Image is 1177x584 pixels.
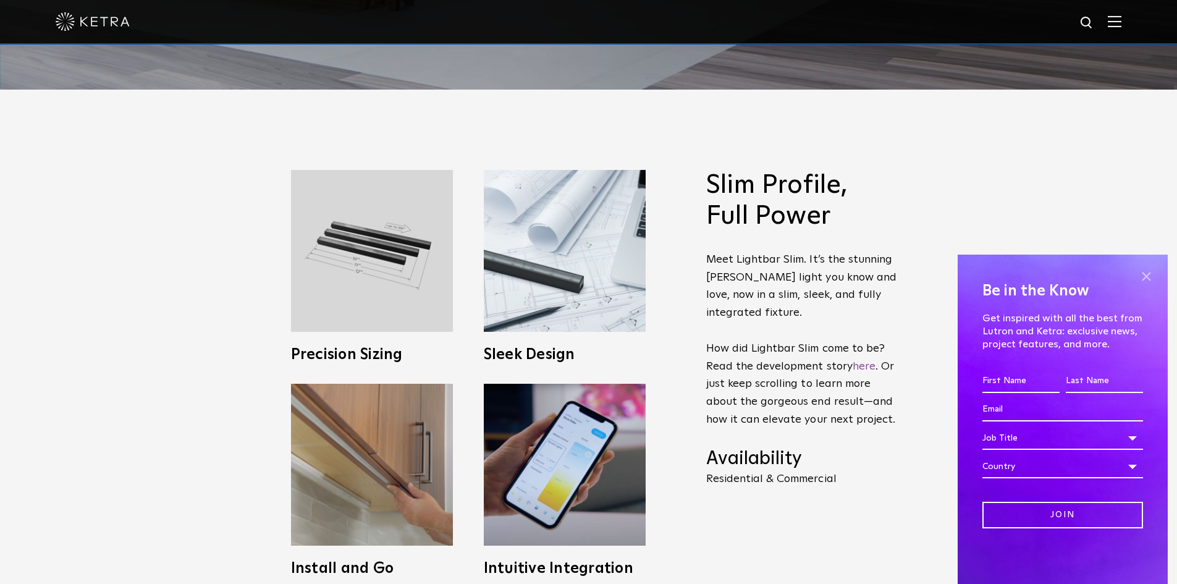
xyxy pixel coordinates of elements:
[706,251,898,429] p: Meet Lightbar Slim. It’s the stunning [PERSON_NAME] light you know and love, now in a slim, sleek...
[982,398,1143,421] input: Email
[56,12,130,31] img: ketra-logo-2019-white
[291,561,453,576] h3: Install and Go
[484,170,646,332] img: L30_SlimProfile
[982,455,1143,478] div: Country
[291,384,453,546] img: LS0_Easy_Install
[484,347,646,362] h3: Sleek Design
[1079,15,1095,31] img: search icon
[982,312,1143,350] p: Get inspired with all the best from Lutron and Ketra: exclusive news, project features, and more.
[982,426,1143,450] div: Job Title
[982,279,1143,303] h4: Be in the Know
[291,170,453,332] img: L30_Custom_Length_Black-2
[1108,15,1121,27] img: Hamburger%20Nav.svg
[706,170,898,232] h2: Slim Profile, Full Power
[291,347,453,362] h3: Precision Sizing
[484,384,646,546] img: L30_SystemIntegration
[1066,370,1143,393] input: Last Name
[706,473,898,485] p: Residential & Commercial
[853,361,875,372] a: here
[706,447,898,471] h4: Availability
[982,502,1143,528] input: Join
[484,561,646,576] h3: Intuitive Integration
[982,370,1060,393] input: First Name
